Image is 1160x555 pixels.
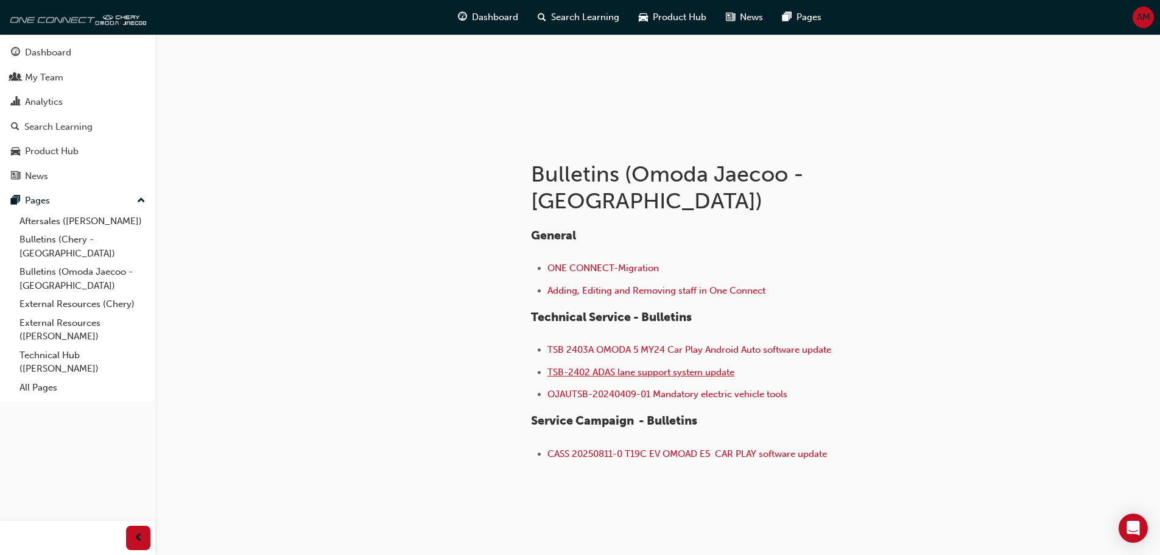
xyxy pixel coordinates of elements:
[528,5,629,30] a: search-iconSearch Learning
[15,346,150,378] a: Technical Hub ([PERSON_NAME])
[11,146,20,157] span: car-icon
[547,448,827,459] a: CASS 20250811-0 T19C EV OMOAD E5 CAR PLAY software update
[5,116,150,138] a: Search Learning
[11,196,20,207] span: pages-icon
[6,5,146,29] img: oneconnect
[15,263,150,295] a: Bulletins (Omoda Jaecoo - [GEOGRAPHIC_DATA])
[547,344,831,355] a: ​TSB 2403A OMODA 5 MY24 Car Play Android Auto software update
[137,193,146,209] span: up-icon
[726,10,735,25] span: news-icon
[551,10,619,24] span: Search Learning
[24,120,93,134] div: Search Learning
[1133,7,1154,28] button: AM
[716,5,773,30] a: news-iconNews
[629,5,716,30] a: car-iconProduct Hub
[11,122,19,133] span: search-icon
[538,10,546,25] span: search-icon
[25,169,48,183] div: News
[531,228,576,242] span: General
[25,46,71,60] div: Dashboard
[25,95,63,109] div: Analytics
[1119,514,1148,543] div: Open Intercom Messenger
[5,66,150,89] a: My Team
[134,531,143,546] span: prev-icon
[448,5,528,30] a: guage-iconDashboard
[547,285,765,296] a: Adding, Editing and Removing staff in One Connect
[773,5,831,30] a: pages-iconPages
[740,10,763,24] span: News
[531,310,692,324] span: Technical Service - Bulletins
[531,414,697,428] span: Service Campaign - Bulletins
[782,10,792,25] span: pages-icon
[11,97,20,108] span: chart-icon
[11,171,20,182] span: news-icon
[796,10,821,24] span: Pages
[5,91,150,113] a: Analytics
[11,48,20,58] span: guage-icon
[25,144,79,158] div: Product Hub
[1137,10,1150,24] span: AM
[5,41,150,64] a: Dashboard
[5,189,150,212] button: Pages
[15,378,150,397] a: All Pages
[25,194,50,208] div: Pages
[547,263,659,274] a: ONE CONNECT-Migration
[15,230,150,263] a: Bulletins (Chery - [GEOGRAPHIC_DATA])
[547,344,831,355] span: TSB 2403A OMODA 5 MY24 Car Play Android Auto software update
[458,10,467,25] span: guage-icon
[5,165,150,188] a: News
[11,72,20,83] span: people-icon
[547,389,787,400] a: OJAUTSB-20240409-01 Mandatory electric vehicle tools
[531,161,930,214] h1: Bulletins (Omoda Jaecoo - [GEOGRAPHIC_DATA])
[25,71,63,85] div: My Team
[653,10,706,24] span: Product Hub
[15,314,150,346] a: External Resources ([PERSON_NAME])
[547,367,734,378] a: TSB-2402 ADAS lane support system update
[639,10,648,25] span: car-icon
[472,10,518,24] span: Dashboard
[5,140,150,163] a: Product Hub
[5,39,150,189] button: DashboardMy TeamAnalyticsSearch LearningProduct HubNews
[15,295,150,314] a: External Resources (Chery)
[15,212,150,231] a: Aftersales ([PERSON_NAME])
